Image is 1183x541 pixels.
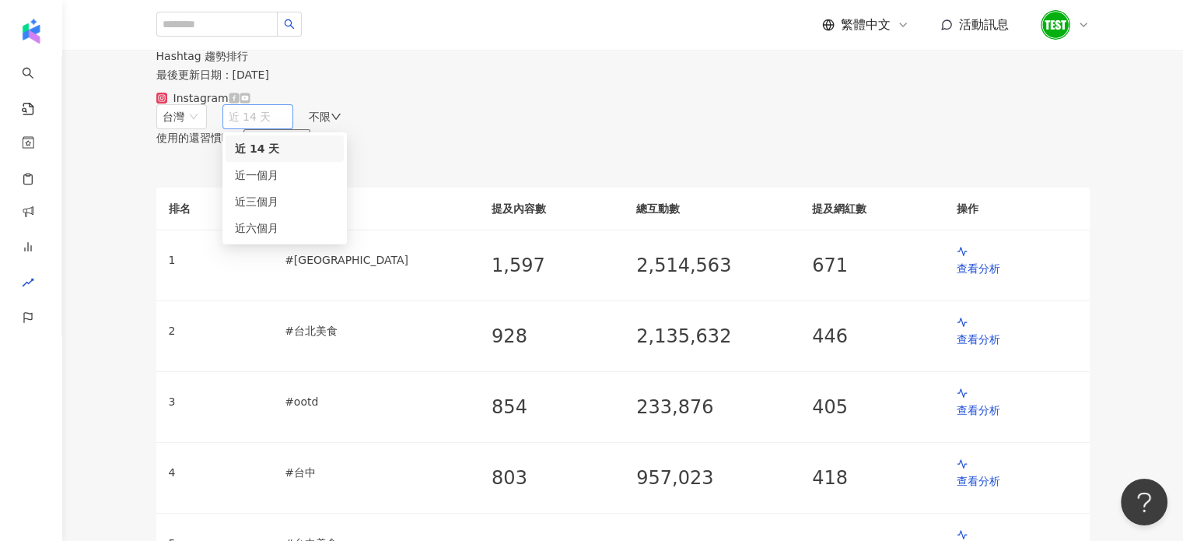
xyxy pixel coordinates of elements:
p: 2 [169,322,176,339]
div: 台灣 [163,105,184,128]
iframe: Help Scout Beacon - Open [1121,479,1167,525]
p: 1 [169,251,176,269]
span: 957,023 [636,467,713,489]
span: 803 [492,467,527,489]
a: 查看分析 [957,316,1076,348]
span: 活動訊息 [959,17,1009,32]
p: 3 [169,393,176,410]
img: logo icon [19,19,44,44]
span: 2,135,632 [636,325,731,347]
div: 使用的還習慣嗎？ [156,129,1090,146]
span: 1,597 [492,255,545,276]
th: 提及內容數 [479,188,624,230]
th: 排名 [156,188,273,230]
span: rise [22,267,34,302]
p: 查看分析 [957,331,1076,348]
span: 928 [492,325,527,347]
span: search [284,19,295,30]
span: 233,876 [636,396,713,418]
span: 405 [812,396,848,418]
p: 4 [169,464,176,481]
p: # 台北美食 [285,322,467,339]
span: 418 [812,467,848,489]
div: Hashtag 趨勢排行 [156,50,1090,62]
span: 2,514,563 [636,255,731,276]
span: 不限 [309,111,331,123]
a: 查看分析 [957,458,1076,490]
span: 近 14 天 [235,142,279,155]
a: 查看分析 [957,245,1076,277]
p: # 台中 [285,464,467,481]
th: 提及網紅數 [800,188,944,230]
th: 總互動數 [624,188,800,230]
button: 回饋給我們 [243,129,310,146]
span: 繁體中文 [841,16,891,33]
img: unnamed.png [1041,10,1070,40]
span: 446 [812,325,848,347]
span: 近六個月 [235,222,278,234]
a: search [22,56,53,117]
p: 查看分析 [957,472,1076,490]
p: # ootd [285,393,467,410]
span: 近 14 天 [229,111,271,123]
div: Instagram [173,92,229,104]
p: 查看分析 [957,402,1076,419]
span: down [331,111,341,122]
th: Hashtag [272,188,479,230]
a: 查看分析 [957,387,1076,419]
span: 671 [812,255,848,276]
span: 854 [492,396,527,418]
span: 近一個月 [235,169,278,181]
p: 查看分析 [957,260,1076,277]
p: 最後更新日期 ： [DATE] [156,69,1090,81]
span: 近三個月 [235,195,278,208]
th: 操作 [944,188,1089,230]
p: # [GEOGRAPHIC_DATA] [285,251,467,269]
